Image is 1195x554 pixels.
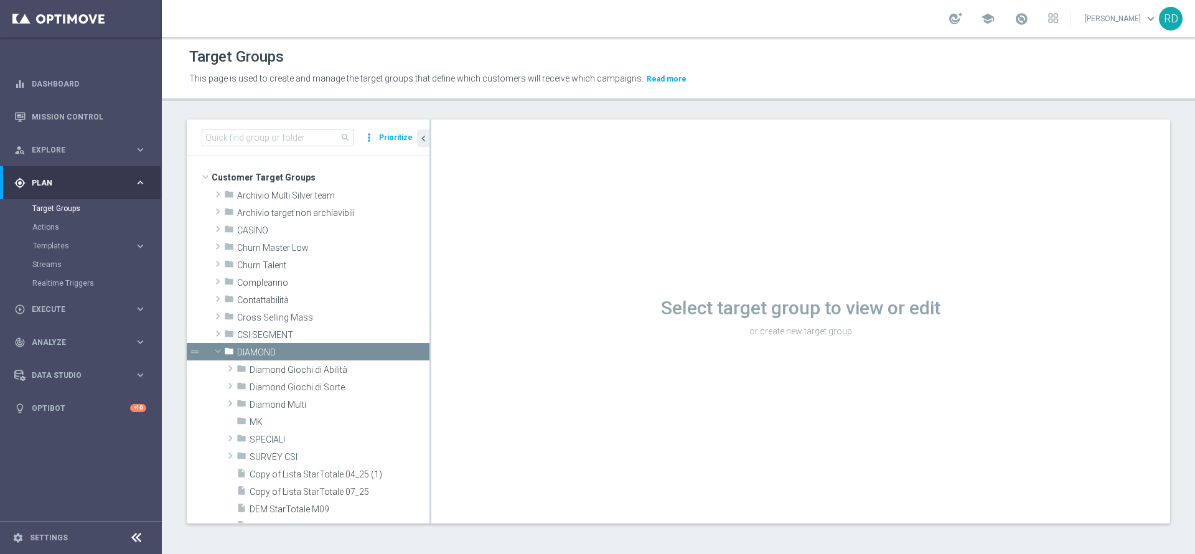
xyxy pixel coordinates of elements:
[32,278,129,288] a: Realtime Triggers
[14,370,147,380] button: Data Studio keyboard_arrow_right
[32,100,146,133] a: Mission Control
[14,144,134,156] div: Explore
[250,382,429,393] span: Diamond Giochi di Sorte
[981,12,995,26] span: school
[237,486,246,500] i: insert_drive_file
[32,67,146,100] a: Dashboard
[237,243,429,253] span: Churn Master Low
[250,452,429,462] span: SURVEY CSI
[237,364,246,378] i: folder
[224,189,234,204] i: folder
[237,330,429,340] span: CSI SEGMENT
[32,218,161,237] div: Actions
[134,336,146,348] i: keyboard_arrow_right
[14,337,26,348] i: track_changes
[237,260,429,271] span: Churn Talent
[237,416,246,430] i: folder
[14,337,147,347] button: track_changes Analyze keyboard_arrow_right
[33,242,122,250] span: Templates
[237,451,246,465] i: folder
[224,259,234,273] i: folder
[14,370,134,381] div: Data Studio
[237,381,246,395] i: folder
[1144,12,1158,26] span: keyboard_arrow_down
[224,276,234,291] i: folder
[202,129,354,146] input: Quick find group or folder
[212,169,429,186] span: Customer Target Groups
[1159,7,1183,31] div: RD
[14,178,147,188] button: gps_fixed Plan keyboard_arrow_right
[224,242,234,256] i: folder
[189,73,644,83] span: This page is used to create and manage the target groups that define which customers will receive...
[14,304,26,315] i: play_circle_outline
[417,129,429,147] button: chevron_left
[224,224,234,238] i: folder
[32,306,134,313] span: Execute
[32,339,134,346] span: Analyze
[14,112,147,122] button: Mission Control
[340,133,350,143] span: search
[12,532,24,543] i: settings
[250,469,429,480] span: Copy of Lista StarTotale 04_25 (1)
[14,79,147,89] button: equalizer Dashboard
[363,129,375,146] i: more_vert
[32,255,161,274] div: Streams
[134,177,146,189] i: keyboard_arrow_right
[14,403,147,413] button: lightbulb Optibot +10
[237,433,246,448] i: folder
[237,190,429,201] span: Archivio Multi Silver team
[33,242,134,250] div: Templates
[32,260,129,270] a: Streams
[237,398,246,413] i: folder
[14,145,147,155] div: person_search Explore keyboard_arrow_right
[250,417,429,428] span: MK
[32,392,130,425] a: Optibot
[14,144,26,156] i: person_search
[14,67,146,100] div: Dashboard
[237,295,429,306] span: Contattabilit&#xE0;
[250,522,429,532] span: Lista Diamond Totale &gt;25 anni
[377,129,415,146] button: Prioritize
[224,294,234,308] i: folder
[14,177,26,189] i: gps_fixed
[14,304,134,315] div: Execute
[237,312,429,323] span: Cross Selling Mass
[237,468,246,482] i: insert_drive_file
[134,369,146,381] i: keyboard_arrow_right
[14,403,26,414] i: lightbulb
[224,311,234,326] i: folder
[237,278,429,288] span: Compleanno
[14,78,26,90] i: equalizer
[32,146,134,154] span: Explore
[250,365,429,375] span: Diamond Giochi di Abilit&#xE0;
[237,347,429,358] span: DIAMOND
[32,237,161,255] div: Templates
[32,274,161,293] div: Realtime Triggers
[14,100,146,133] div: Mission Control
[32,241,147,251] button: Templates keyboard_arrow_right
[32,199,161,218] div: Target Groups
[418,133,429,144] i: chevron_left
[32,222,129,232] a: Actions
[134,240,146,252] i: keyboard_arrow_right
[250,487,429,497] span: Copy of Lista StarTotale 07_25
[32,372,134,379] span: Data Studio
[14,304,147,314] button: play_circle_outline Execute keyboard_arrow_right
[224,329,234,343] i: folder
[14,392,146,425] div: Optibot
[14,177,134,189] div: Plan
[130,404,146,412] div: +10
[250,400,429,410] span: Diamond Multi
[237,225,429,236] span: CASINO
[237,520,246,535] i: insert_drive_file
[1084,9,1159,28] a: [PERSON_NAME]keyboard_arrow_down
[134,303,146,315] i: keyboard_arrow_right
[134,144,146,156] i: keyboard_arrow_right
